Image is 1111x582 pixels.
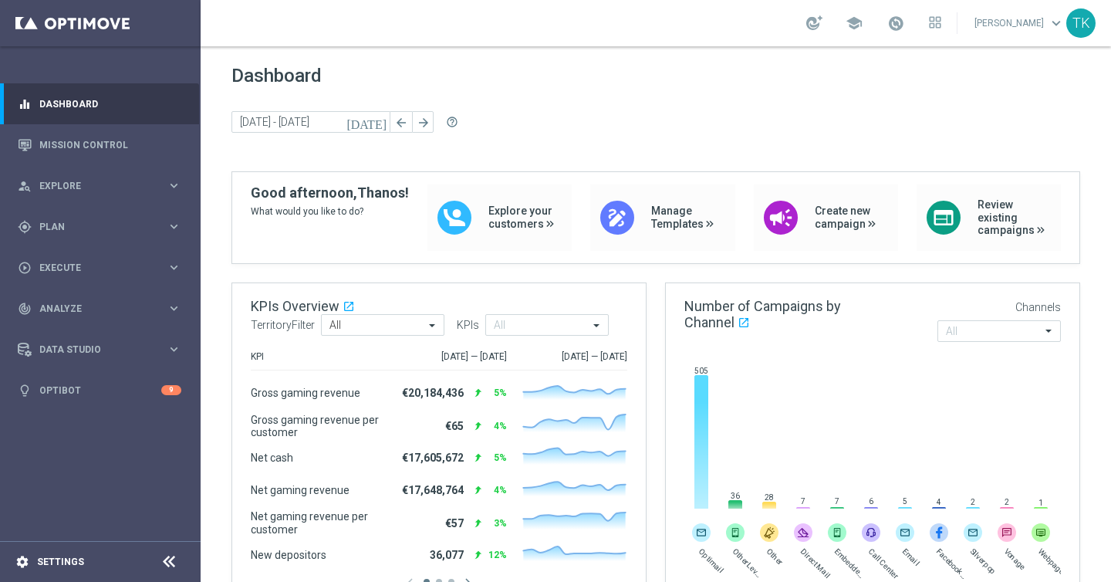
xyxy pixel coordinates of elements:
[1066,8,1096,38] div: TK
[18,261,167,275] div: Execute
[167,260,181,275] i: keyboard_arrow_right
[167,342,181,357] i: keyboard_arrow_right
[37,557,84,567] a: Settings
[17,139,182,151] button: Mission Control
[18,302,167,316] div: Analyze
[18,370,181,411] div: Optibot
[17,262,182,274] button: play_circle_outline Execute keyboard_arrow_right
[39,345,167,354] span: Data Studio
[17,303,182,315] button: track_changes Analyze keyboard_arrow_right
[18,261,32,275] i: play_circle_outline
[18,302,32,316] i: track_changes
[39,181,167,191] span: Explore
[39,304,167,313] span: Analyze
[167,301,181,316] i: keyboard_arrow_right
[17,180,182,192] button: person_search Explore keyboard_arrow_right
[39,222,167,232] span: Plan
[18,83,181,124] div: Dashboard
[167,178,181,193] i: keyboard_arrow_right
[167,219,181,234] i: keyboard_arrow_right
[18,384,32,398] i: lightbulb
[18,220,32,234] i: gps_fixed
[17,221,182,233] button: gps_fixed Plan keyboard_arrow_right
[17,343,182,356] button: Data Studio keyboard_arrow_right
[39,83,181,124] a: Dashboard
[846,15,863,32] span: school
[18,343,167,357] div: Data Studio
[18,220,167,234] div: Plan
[161,385,181,395] div: 9
[18,97,32,111] i: equalizer
[17,98,182,110] button: equalizer Dashboard
[973,12,1066,35] a: [PERSON_NAME]keyboard_arrow_down
[18,179,32,193] i: person_search
[18,124,181,165] div: Mission Control
[39,370,161,411] a: Optibot
[15,555,29,569] i: settings
[18,179,167,193] div: Explore
[1048,15,1065,32] span: keyboard_arrow_down
[39,263,167,272] span: Execute
[17,384,182,397] button: lightbulb Optibot 9
[39,124,181,165] a: Mission Control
